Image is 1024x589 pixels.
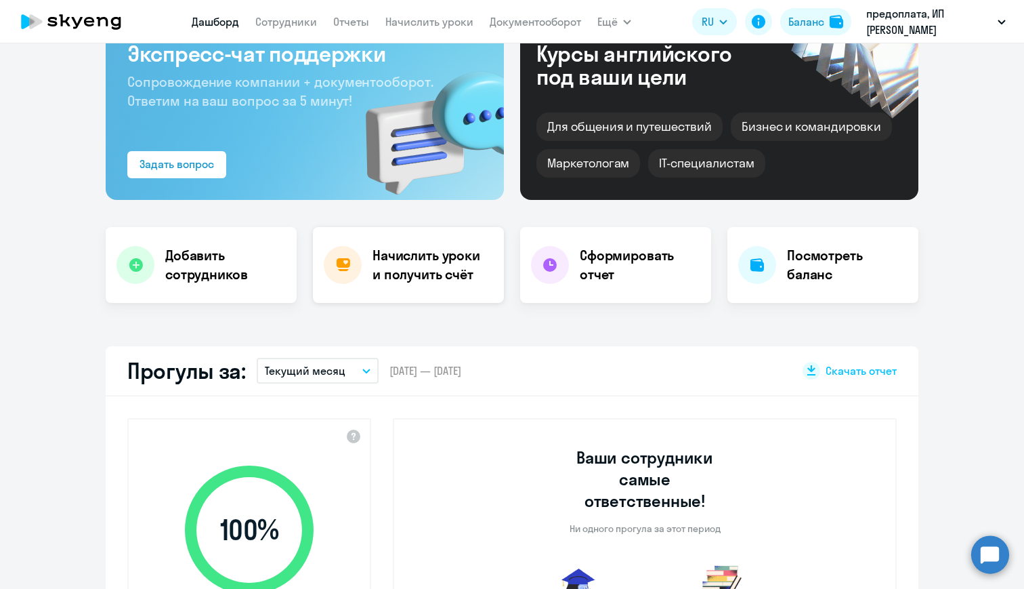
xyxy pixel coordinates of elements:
button: Текущий месяц [257,358,379,384]
img: balance [830,15,843,28]
button: Задать вопрос [127,151,226,178]
div: Задать вопрос [140,156,214,172]
a: Отчеты [333,15,369,28]
span: Скачать отчет [826,363,897,378]
span: 100 % [171,514,327,546]
div: IT-специалистам [648,149,765,178]
p: Ни одного прогула за этот период [570,523,721,535]
h4: Добавить сотрудников [165,246,286,284]
a: Начислить уроки [385,15,473,28]
h3: Экспресс-чат поддержки [127,40,482,67]
p: Текущий месяц [265,363,345,379]
img: bg-img [346,47,504,200]
button: Ещё [597,8,631,35]
div: Для общения и путешествий [536,113,723,141]
h4: Сформировать отчет [580,246,700,284]
span: [DATE] — [DATE] [389,363,461,378]
button: RU [692,8,737,35]
span: RU [702,14,714,30]
div: Баланс [788,14,824,30]
h2: Прогулы за: [127,357,246,384]
p: предоплата, ИП [PERSON_NAME] [866,5,992,38]
h3: Ваши сотрудники самые ответственные! [558,447,732,512]
span: Ещё [597,14,618,30]
button: Балансbalance [780,8,851,35]
h4: Начислить уроки и получить счёт [372,246,490,284]
div: Бизнес и командировки [731,113,892,141]
a: Документооборот [490,15,581,28]
h4: Посмотреть баланс [787,246,908,284]
a: Сотрудники [255,15,317,28]
div: Маркетологам [536,149,640,178]
span: Сопровождение компании + документооборот. Ответим на ваш вопрос за 5 минут! [127,73,433,109]
a: Дашборд [192,15,239,28]
div: Курсы английского под ваши цели [536,42,768,88]
button: предоплата, ИП [PERSON_NAME] [859,5,1012,38]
